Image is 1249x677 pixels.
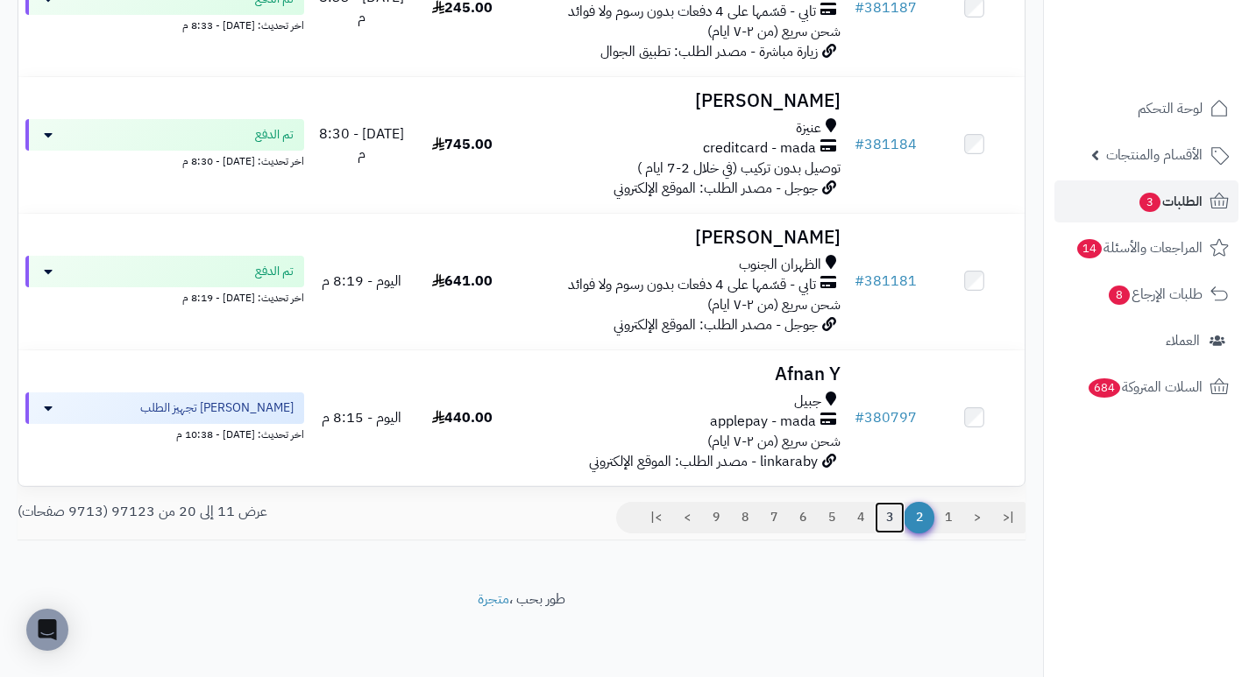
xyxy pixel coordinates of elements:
a: #380797 [855,407,917,428]
span: عنيزة [796,118,821,138]
span: جوجل - مصدر الطلب: الموقع الإلكتروني [614,314,818,335]
a: طلبات الإرجاع8 [1054,273,1238,315]
span: 745.00 [432,134,493,155]
span: 440.00 [432,407,493,428]
a: 7 [759,502,789,533]
span: # [855,271,864,292]
span: [DATE] - 8:30 م [319,123,404,165]
a: المراجعات والأسئلة14 [1054,227,1238,269]
div: Open Intercom Messenger [26,609,68,651]
span: توصيل بدون تركيب (في خلال 2-7 ايام ) [637,158,841,179]
a: 9 [701,502,731,533]
a: >| [639,502,673,533]
a: #381184 [855,134,917,155]
div: اخر تحديث: [DATE] - 8:30 م [25,151,304,169]
span: # [855,407,864,428]
a: 6 [788,502,818,533]
a: 4 [846,502,876,533]
span: شحن سريع (من ٢-٧ ايام) [707,21,841,42]
a: 5 [817,502,847,533]
a: 8 [730,502,760,533]
div: اخر تحديث: [DATE] - 10:38 م [25,424,304,442]
span: شحن سريع (من ٢-٧ ايام) [707,431,841,452]
span: applepay - mada [710,412,816,432]
a: الطلبات3 [1054,180,1238,222]
span: creditcard - mada [703,138,816,159]
span: اليوم - 8:15 م [322,407,401,428]
h3: Afnan Y [520,364,841,384]
a: 3 [875,502,905,533]
span: لوحة التحكم [1138,96,1203,121]
span: 3 [1139,193,1160,212]
div: اخر تحديث: [DATE] - 8:33 م [25,15,304,33]
span: السلات المتروكة [1087,375,1203,399]
span: اليوم - 8:19 م [322,271,401,292]
a: لوحة التحكم [1054,88,1238,130]
a: > [672,502,702,533]
span: جبيل [794,391,821,412]
a: < [962,502,992,533]
span: تم الدفع [255,126,294,144]
span: الأقسام والمنتجات [1106,143,1203,167]
div: اخر تحديث: [DATE] - 8:19 م [25,287,304,306]
span: المراجعات والأسئلة [1075,236,1203,260]
span: # [855,134,864,155]
span: 641.00 [432,271,493,292]
span: زيارة مباشرة - مصدر الطلب: تطبيق الجوال [600,41,818,62]
span: linkaraby - مصدر الطلب: الموقع الإلكتروني [589,451,818,472]
a: |< [991,502,1025,533]
span: الظهران الجنوب [739,255,821,275]
span: تابي - قسّمها على 4 دفعات بدون رسوم ولا فوائد [568,2,816,22]
a: #381181 [855,271,917,292]
a: متجرة [478,589,509,610]
div: عرض 11 إلى 20 من 97123 (9713 صفحات) [4,502,522,522]
span: 8 [1109,286,1130,305]
a: 1 [933,502,963,533]
span: تابي - قسّمها على 4 دفعات بدون رسوم ولا فوائد [568,275,816,295]
h3: [PERSON_NAME] [520,91,841,111]
h3: [PERSON_NAME] [520,228,841,248]
span: 684 [1089,378,1120,398]
a: السلات المتروكة684 [1054,366,1238,408]
a: العملاء [1054,320,1238,362]
span: جوجل - مصدر الطلب: الموقع الإلكتروني [614,178,818,199]
span: 14 [1077,239,1102,258]
span: شحن سريع (من ٢-٧ ايام) [707,294,841,315]
span: [PERSON_NAME] تجهيز الطلب [140,399,294,417]
span: الطلبات [1138,189,1203,214]
span: طلبات الإرجاع [1107,282,1203,307]
span: 2 [904,502,934,533]
span: تم الدفع [255,263,294,280]
span: العملاء [1166,328,1200,353]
